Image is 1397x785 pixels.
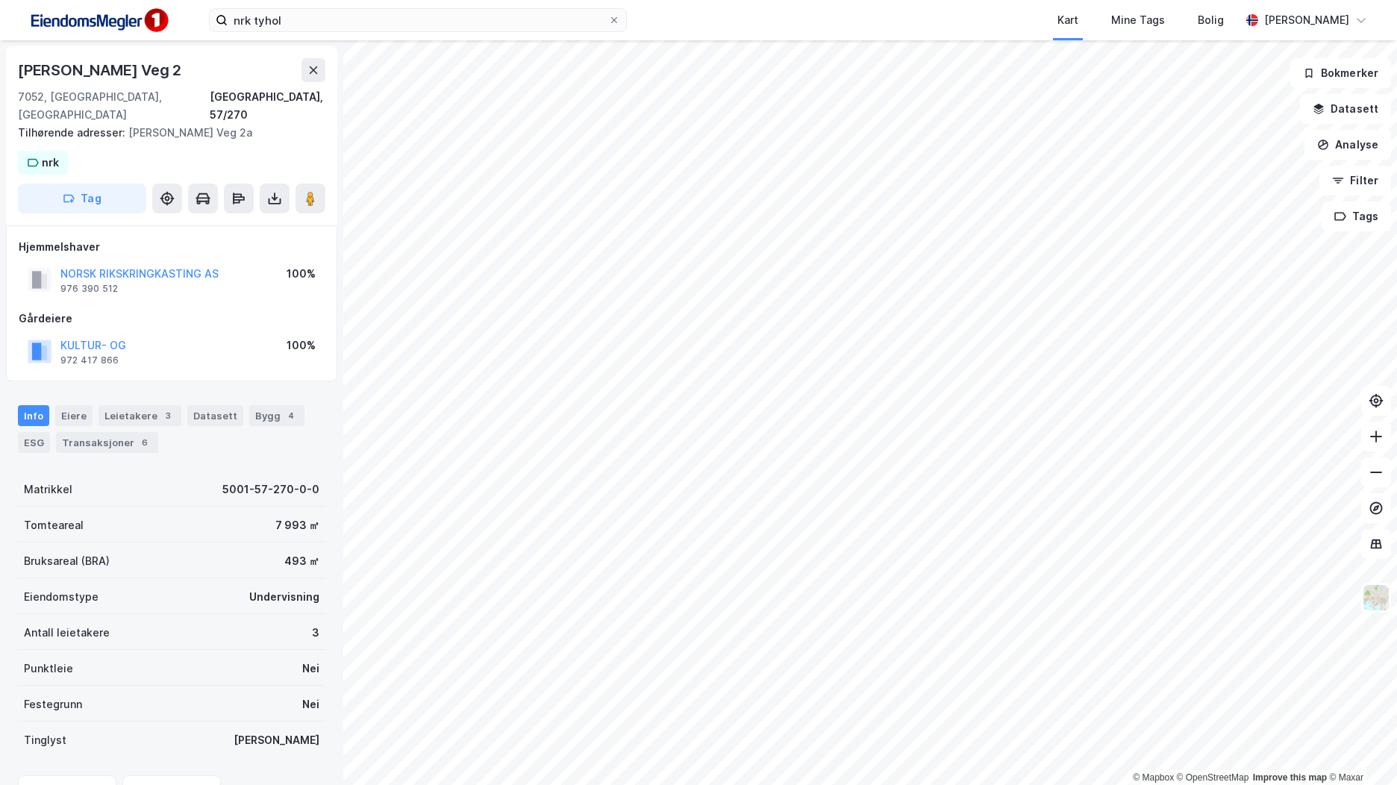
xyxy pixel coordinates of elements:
div: 3 [160,408,175,423]
div: [GEOGRAPHIC_DATA], 57/270 [210,88,325,124]
button: Bokmerker [1290,58,1391,88]
div: Festegrunn [24,695,82,713]
span: Tilhørende adresser: [18,126,128,139]
div: 976 390 512 [60,283,118,295]
button: Analyse [1304,130,1391,160]
div: Info [18,405,49,426]
div: Transaksjoner [56,432,158,453]
div: 5001-57-270-0-0 [222,481,319,498]
div: Eiendomstype [24,588,99,606]
div: Antall leietakere [24,624,110,642]
a: Mapbox [1133,772,1174,783]
a: OpenStreetMap [1177,772,1249,783]
div: Eiere [55,405,93,426]
div: 100% [287,265,316,283]
button: Tag [18,184,146,213]
div: 3 [312,624,319,642]
div: 4 [284,408,299,423]
div: Bruksareal (BRA) [24,552,110,570]
a: Improve this map [1253,772,1327,783]
div: 493 ㎡ [284,552,319,570]
div: [PERSON_NAME] [1264,11,1349,29]
button: Datasett [1300,94,1391,124]
div: Gårdeiere [19,310,325,328]
input: Søk på adresse, matrikkel, gårdeiere, leietakere eller personer [228,9,608,31]
div: Punktleie [24,660,73,678]
div: Hjemmelshaver [19,238,325,256]
div: Tomteareal [24,516,84,534]
div: 7052, [GEOGRAPHIC_DATA], [GEOGRAPHIC_DATA] [18,88,210,124]
div: Bolig [1198,11,1224,29]
div: 7 993 ㎡ [275,516,319,534]
img: F4PB6Px+NJ5v8B7XTbfpPpyloAAAAASUVORK5CYII= [24,4,173,37]
div: nrk [42,154,59,172]
div: Nei [302,695,319,713]
button: Tags [1322,201,1391,231]
div: ESG [18,432,50,453]
div: Nei [302,660,319,678]
div: Datasett [187,405,243,426]
img: Z [1362,584,1390,612]
div: [PERSON_NAME] [234,731,319,749]
div: [PERSON_NAME] Veg 2 [18,58,184,82]
div: Undervisning [249,588,319,606]
div: 6 [137,435,152,450]
button: Filter [1319,166,1391,196]
div: Matrikkel [24,481,72,498]
div: Leietakere [99,405,181,426]
div: [PERSON_NAME] Veg 2a [18,124,313,142]
div: Mine Tags [1111,11,1165,29]
iframe: Chat Widget [1322,713,1397,785]
div: 972 417 866 [60,354,119,366]
div: Kontrollprogram for chat [1322,713,1397,785]
div: 100% [287,337,316,354]
div: Tinglyst [24,731,66,749]
div: Bygg [249,405,304,426]
div: Kart [1057,11,1078,29]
